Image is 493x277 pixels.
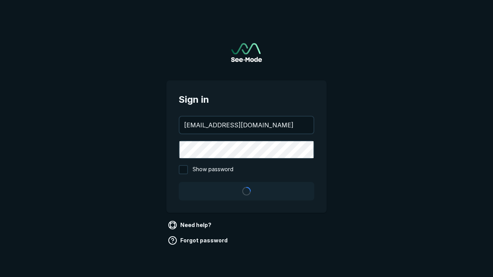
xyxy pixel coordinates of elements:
a: Forgot password [166,234,231,247]
span: Sign in [179,93,314,107]
span: Show password [193,165,233,174]
input: your@email.com [179,117,314,133]
img: See-Mode Logo [231,43,262,62]
a: Need help? [166,219,215,231]
a: Go to sign in [231,43,262,62]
